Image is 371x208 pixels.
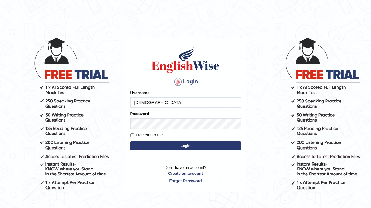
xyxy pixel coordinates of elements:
[130,141,241,150] button: Login
[151,46,221,74] img: Logo of English Wise sign in for intelligent practice with AI
[130,111,149,117] label: Password
[130,90,150,96] label: Username
[130,170,241,176] a: Create an account
[130,77,241,87] h4: Login
[130,178,241,184] a: Forgot Password
[130,132,163,138] label: Remember me
[130,133,134,137] input: Remember me
[130,165,241,184] p: Don't have an account?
